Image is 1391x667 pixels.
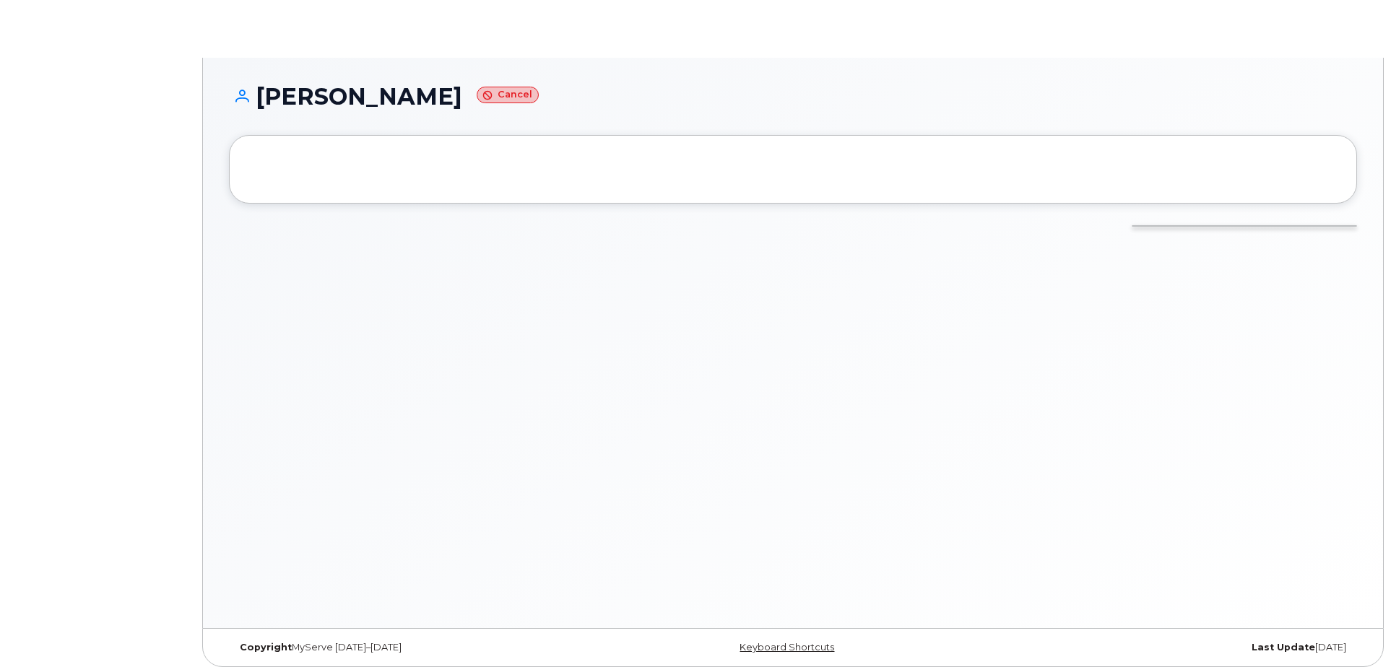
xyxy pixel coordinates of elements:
strong: Last Update [1252,642,1315,653]
a: Keyboard Shortcuts [740,642,834,653]
div: [DATE] [981,642,1357,653]
div: MyServe [DATE]–[DATE] [229,642,605,653]
h1: [PERSON_NAME] [229,84,1357,109]
strong: Copyright [240,642,292,653]
small: Cancel [477,87,539,103]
